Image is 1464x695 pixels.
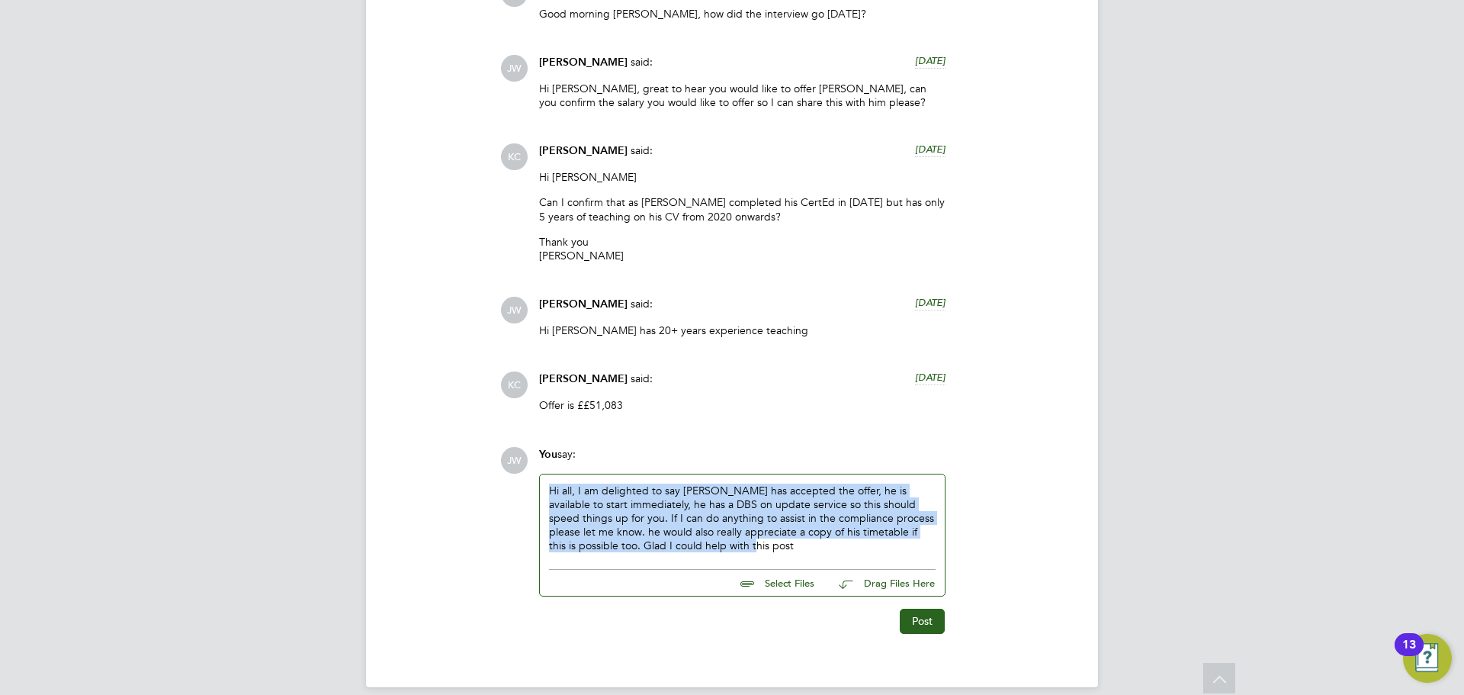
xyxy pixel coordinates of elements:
span: said: [631,297,653,310]
div: say: [539,447,945,474]
span: [DATE] [915,371,945,384]
button: Open Resource Center, 13 new notifications [1403,634,1452,683]
span: [DATE] [915,143,945,156]
span: [DATE] [915,296,945,309]
span: JW [501,447,528,474]
p: Thank you [PERSON_NAME] [539,235,945,262]
span: [PERSON_NAME] [539,56,628,69]
p: Hi [PERSON_NAME] has 20+ years experience teaching [539,323,945,337]
div: Hi all, I am delighted to say [PERSON_NAME] has accepted the offer, he is available to start imme... [549,484,936,553]
div: 13 [1402,645,1416,664]
span: [PERSON_NAME] [539,372,628,385]
span: [PERSON_NAME] [539,298,628,310]
span: KC [501,372,528,398]
span: said: [631,143,653,157]
span: said: [631,55,653,69]
span: You [539,448,557,461]
span: said: [631,372,653,385]
p: Good morning [PERSON_NAME], how did the interview go [DATE]? [539,7,945,21]
span: JW [501,55,528,82]
p: Can I confirm that as [PERSON_NAME] completed his CertEd in [DATE] but has only 5 years of teachi... [539,195,945,223]
p: Hi [PERSON_NAME] [539,170,945,184]
button: Drag Files Here [827,568,936,600]
span: [PERSON_NAME] [539,144,628,157]
span: [DATE] [915,54,945,67]
span: KC [501,143,528,170]
button: Post [900,609,945,633]
span: JW [501,297,528,323]
p: Hi [PERSON_NAME], great to hear you would like to offer [PERSON_NAME], can you confirm the salary... [539,82,945,109]
p: Offer is ££51,083 [539,398,945,412]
